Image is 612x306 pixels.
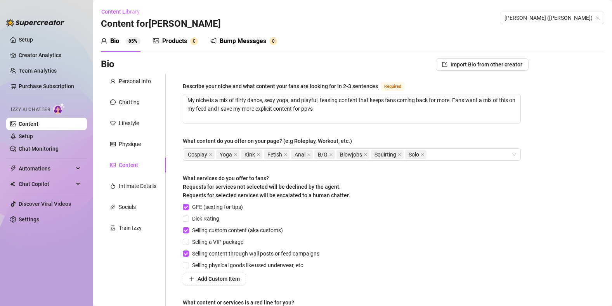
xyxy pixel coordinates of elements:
div: Socials [119,203,136,211]
span: B/G [314,150,335,159]
a: Purchase Subscription [19,80,81,92]
span: experiment [110,225,116,231]
span: Automations [19,162,74,175]
button: Import Bio from other creator [436,58,529,71]
span: message [110,99,116,105]
span: What services do you offer to fans? Requests for services not selected will be declined by the ag... [183,175,350,198]
div: Physique [119,140,141,148]
span: Yoga [220,150,232,159]
span: Selling physical goods like used underwear, etc [189,261,306,269]
span: close [398,153,402,156]
span: Cosplay [184,150,215,159]
span: Squirting [371,150,404,159]
span: Solo [409,150,419,159]
div: Chatting [119,98,140,106]
span: Add Custom Item [198,276,240,282]
span: Cosplay [188,150,207,159]
span: user [101,38,107,44]
span: Fetish [267,150,282,159]
span: close [307,153,311,156]
sup: 0 [269,37,277,45]
span: Content Library [101,9,140,15]
span: Kink [241,150,262,159]
span: user [110,78,116,84]
span: close [421,153,425,156]
span: close [209,153,213,156]
input: What content do you offer on your page? (e.g Roleplay, Workout, etc.) [428,150,430,159]
div: Lifestyle [119,119,139,127]
a: Chat Monitoring [19,146,59,152]
sup: 0 [190,37,198,45]
span: Lisa (lisaswalloz) [505,12,600,24]
sup: 85% [125,37,140,45]
button: Add Custom Item [183,273,246,285]
span: close [284,153,288,156]
a: Discover Viral Videos [19,201,71,207]
div: Content [119,161,138,169]
a: Content [19,121,38,127]
div: Intimate Details [119,182,156,190]
span: B/G [318,150,328,159]
a: Settings [19,216,39,223]
span: Selling a VIP package [189,238,246,246]
span: idcard [110,141,116,147]
span: Yoga [216,150,239,159]
span: close [234,153,238,156]
a: Creator Analytics [19,49,81,61]
span: Blowjobs [340,150,362,159]
span: Kink [244,150,255,159]
a: Team Analytics [19,68,57,74]
span: close [329,153,333,156]
span: Anal [291,150,313,159]
span: Izzy AI Chatter [11,106,50,113]
label: What content do you offer on your page? (e.g Roleplay, Workout, etc.) [183,137,357,145]
h3: Bio [101,58,114,71]
span: picture [110,162,116,168]
span: thunderbolt [10,165,16,172]
span: Fetish [264,150,290,159]
div: Describe your niche and what content your fans are looking for in 2-3 sentences [183,82,378,90]
span: notification [210,38,217,44]
span: Selling content through wall posts or feed campaigns [189,249,322,258]
span: GFE (sexting for tips) [189,203,246,211]
div: What content do you offer on your page? (e.g Roleplay, Workout, etc.) [183,137,352,145]
span: close [364,153,368,156]
span: team [595,16,600,20]
span: close [257,153,260,156]
iframe: Intercom live chat [586,280,604,298]
span: Import Bio from other creator [451,61,522,68]
img: logo-BBDzfeDw.svg [6,19,64,26]
textarea: Describe your niche and what content your fans are looking for in 2-3 sentences [183,94,520,123]
div: Products [162,37,187,46]
span: import [442,62,447,67]
label: Describe your niche and what content your fans are looking for in 2-3 sentences [183,82,413,91]
h3: Content for [PERSON_NAME] [101,18,221,30]
span: plus [189,276,194,282]
div: Bump Messages [220,37,266,46]
span: Solo [405,150,426,159]
img: AI Chatter [53,103,65,114]
span: Blowjobs [336,150,369,159]
div: Train Izzy [119,224,142,232]
span: picture [153,38,159,44]
span: Anal [295,150,305,159]
a: Setup [19,37,33,43]
img: Chat Copilot [10,181,15,187]
span: Squirting [374,150,396,159]
span: Dick Rating [189,214,222,223]
button: Content Library [101,5,146,18]
span: link [110,204,116,210]
span: Chat Copilot [19,178,74,190]
div: Personal Info [119,77,151,85]
span: Required [381,82,404,91]
span: heart [110,120,116,126]
div: Bio [110,37,119,46]
span: fire [110,183,116,189]
a: Setup [19,133,33,139]
span: Selling custom content (aka customs) [189,226,286,235]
